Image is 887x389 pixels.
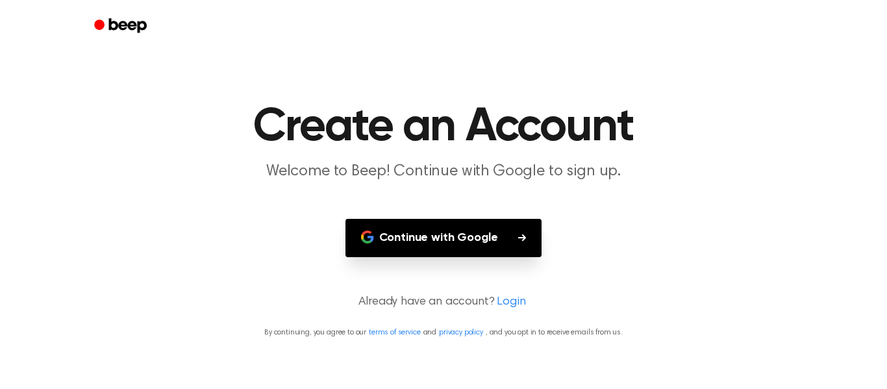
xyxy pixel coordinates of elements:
[194,161,693,182] p: Welcome to Beep! Continue with Google to sign up.
[16,294,871,311] p: Already have an account?
[497,294,525,311] a: Login
[111,104,776,151] h1: Create an Account
[439,329,483,336] a: privacy policy
[369,329,420,336] a: terms of service
[85,14,158,39] a: Beep
[16,327,871,338] p: By continuing, you agree to our and , and you opt in to receive emails from us.
[345,219,542,257] button: Continue with Google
